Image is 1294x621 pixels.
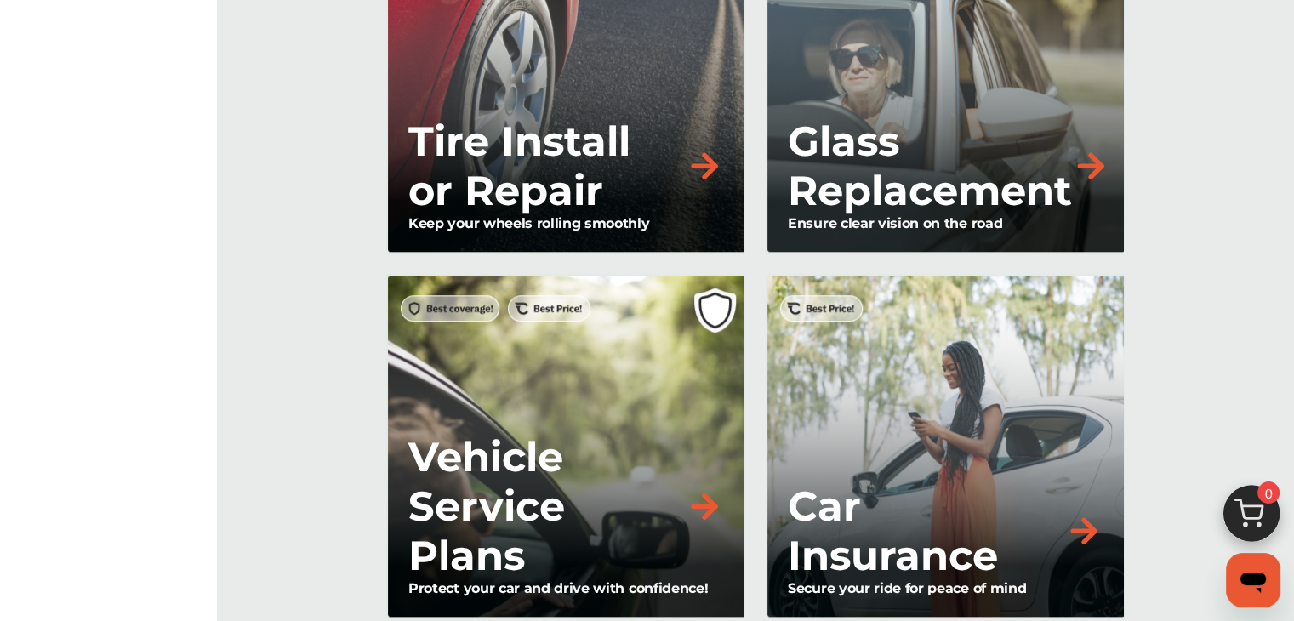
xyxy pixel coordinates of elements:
[408,432,686,580] p: Vehicle Service Plans
[788,215,1103,231] p: Ensure clear vision on the road
[788,481,1065,580] p: Car Insurance
[788,117,1072,215] p: Glass Replacement
[686,487,723,525] img: right-arrow-orange.79f929b2.svg
[1257,481,1280,504] span: 0
[1211,477,1292,559] img: cart_icon.3d0951e8.svg
[408,117,686,215] p: Tire Install or Repair
[1226,553,1280,607] iframe: Button to launch messaging window
[408,215,723,231] p: Keep your wheels rolling smoothly
[788,580,1103,596] p: Secure your ride for peace of mind
[686,147,723,185] img: right-arrow-orange.79f929b2.svg
[408,580,723,596] p: Protect your car and drive with confidence!
[1072,147,1109,185] img: right-arrow-orange.79f929b2.svg
[1065,512,1103,550] img: right-arrow-orange.79f929b2.svg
